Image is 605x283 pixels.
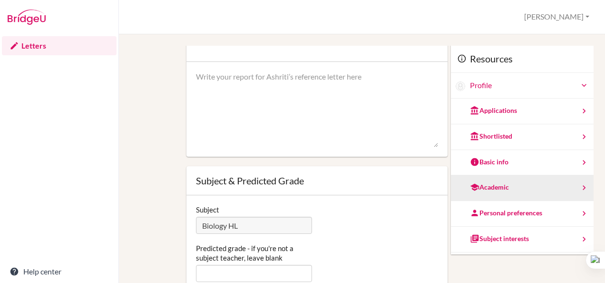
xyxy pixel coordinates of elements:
[451,99,594,124] a: Applications
[470,234,529,243] div: Subject interests
[196,176,438,185] div: Subject & Predicted Grade
[470,131,512,141] div: Shortlisted
[470,157,508,167] div: Basic info
[470,80,589,91] a: Profile
[451,227,594,253] a: Subject interests
[520,8,594,26] button: [PERSON_NAME]
[451,124,594,150] a: Shortlisted
[2,36,117,55] a: Letters
[8,10,46,25] img: Bridge-U
[196,243,312,263] label: Predicted grade - if you're not a subject teacher, leave blank
[451,45,594,73] div: Resources
[470,106,517,115] div: Applications
[456,81,465,91] img: Ashriti Aggarwal
[451,150,594,176] a: Basic info
[470,208,542,218] div: Personal preferences
[470,182,509,192] div: Academic
[451,253,594,278] a: Strategy Advisor
[451,201,594,227] a: Personal preferences
[196,205,219,214] label: Subject
[451,175,594,201] a: Academic
[2,262,117,281] a: Help center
